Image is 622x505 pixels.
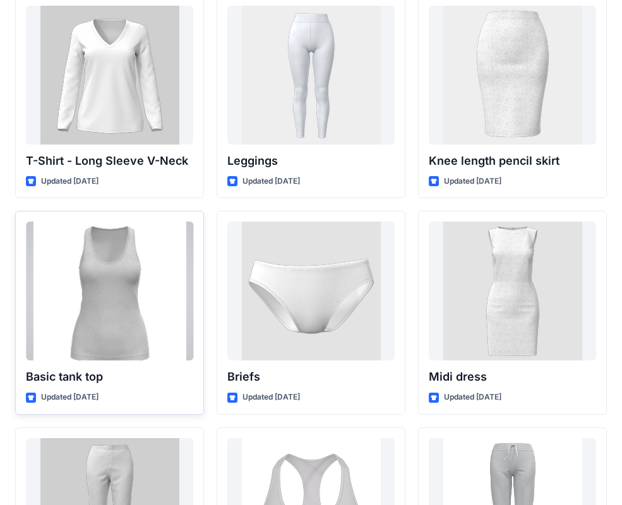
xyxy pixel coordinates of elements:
[444,175,501,188] p: Updated [DATE]
[26,222,193,360] a: Basic tank top
[26,368,193,386] p: Basic tank top
[227,6,395,145] a: Leggings
[41,391,99,404] p: Updated [DATE]
[242,391,300,404] p: Updated [DATE]
[444,391,501,404] p: Updated [DATE]
[429,368,596,386] p: Midi dress
[227,368,395,386] p: Briefs
[429,6,596,145] a: Knee length pencil skirt
[227,222,395,360] a: Briefs
[227,152,395,170] p: Leggings
[26,6,193,145] a: T-Shirt - Long Sleeve V-Neck
[242,175,300,188] p: Updated [DATE]
[26,152,193,170] p: T-Shirt - Long Sleeve V-Neck
[429,152,596,170] p: Knee length pencil skirt
[41,175,99,188] p: Updated [DATE]
[429,222,596,360] a: Midi dress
